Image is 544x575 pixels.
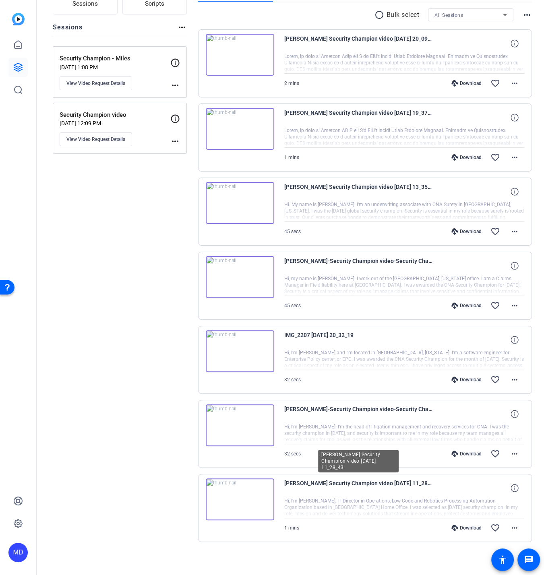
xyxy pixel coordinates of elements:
mat-icon: more_horiz [170,81,180,90]
mat-icon: favorite_border [490,301,500,310]
div: Download [447,525,486,531]
div: Download [447,302,486,309]
img: thumb-nail [206,34,274,76]
span: [PERSON_NAME]-Security Champion video-Security Champion video-1755718761330-webcam [284,404,433,424]
mat-icon: accessibility [498,555,507,565]
img: blue-gradient.svg [12,13,25,25]
p: Security Champion video [60,110,170,120]
mat-icon: favorite_border [490,375,500,385]
mat-icon: more_horiz [510,153,519,162]
span: 32 secs [284,451,301,457]
img: thumb-nail [206,330,274,372]
h2: Sessions [53,23,83,38]
img: thumb-nail [206,182,274,224]
div: Download [447,376,486,383]
mat-icon: more_horiz [177,23,187,32]
span: 45 secs [284,229,301,234]
div: Download [447,80,486,87]
p: [DATE] 12:09 PM [60,120,170,126]
img: thumb-nail [206,256,274,298]
span: View Video Request Details [66,80,125,87]
p: Bulk select [387,10,420,20]
mat-icon: more_horiz [510,79,519,88]
span: [PERSON_NAME] Security Champion video [DATE] 19_37_16 [284,108,433,127]
span: 45 secs [284,303,301,308]
div: Download [447,451,486,457]
span: [PERSON_NAME] Security Champion video [DATE] 20_09_54 [284,34,433,53]
span: 32 secs [284,377,301,383]
mat-icon: favorite_border [490,227,500,236]
mat-icon: more_horiz [510,449,519,459]
img: thumb-nail [206,404,274,446]
span: 2 mins [284,81,299,86]
span: [PERSON_NAME] Security Champion video [DATE] 11_28_43 [284,478,433,498]
p: [DATE] 1:08 PM [60,64,170,70]
img: thumb-nail [206,108,274,150]
mat-icon: radio_button_unchecked [374,10,387,20]
mat-icon: favorite_border [490,153,500,162]
mat-icon: more_horiz [510,375,519,385]
mat-icon: more_horiz [522,10,532,20]
span: 1 mins [284,155,299,160]
p: Security Champion - Miles [60,54,170,63]
span: All Sessions [434,12,463,18]
mat-icon: favorite_border [490,449,500,459]
button: View Video Request Details [60,77,132,90]
mat-icon: more_horiz [510,523,519,533]
mat-icon: more_horiz [170,137,180,146]
div: Download [447,154,486,161]
span: [PERSON_NAME]-Security Champion video-Security Champion - Miles-1756923734929-webcam [284,256,433,275]
div: Download [447,228,486,235]
span: 1 mins [284,525,299,531]
span: [PERSON_NAME] Security Champion video [DATE] 13_35_23 [284,182,433,201]
mat-icon: favorite_border [490,79,500,88]
mat-icon: more_horiz [510,227,519,236]
mat-icon: favorite_border [490,523,500,533]
button: View Video Request Details [60,132,132,146]
span: View Video Request Details [66,136,125,143]
mat-icon: message [524,555,534,565]
div: MD [8,543,28,562]
mat-icon: more_horiz [510,301,519,310]
img: thumb-nail [206,478,274,520]
span: IMG_2207 [DATE] 20_32_19 [284,330,433,350]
